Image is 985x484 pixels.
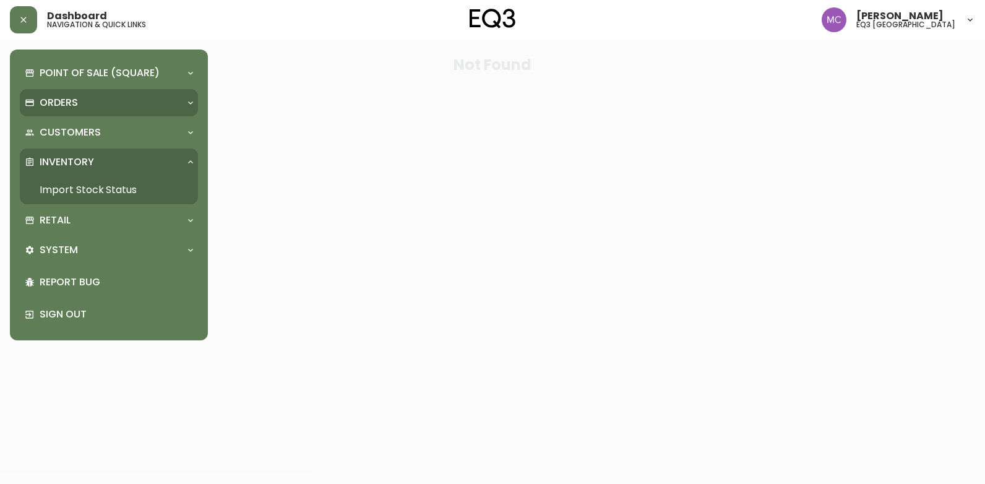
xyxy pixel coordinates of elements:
[40,66,160,80] p: Point of Sale (Square)
[40,126,101,139] p: Customers
[40,308,193,321] p: Sign Out
[822,7,846,32] img: 6dbdb61c5655a9a555815750a11666cc
[856,21,955,28] h5: eq3 [GEOGRAPHIC_DATA]
[40,214,71,227] p: Retail
[856,11,944,21] span: [PERSON_NAME]
[40,243,78,257] p: System
[20,236,198,264] div: System
[47,11,107,21] span: Dashboard
[470,9,515,28] img: logo
[20,176,198,204] a: Import Stock Status
[20,207,198,234] div: Retail
[20,89,198,116] div: Orders
[20,59,198,87] div: Point of Sale (Square)
[40,96,78,110] p: Orders
[20,149,198,176] div: Inventory
[47,21,146,28] h5: navigation & quick links
[20,119,198,146] div: Customers
[20,266,198,298] div: Report Bug
[20,298,198,331] div: Sign Out
[40,155,94,169] p: Inventory
[40,275,193,289] p: Report Bug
